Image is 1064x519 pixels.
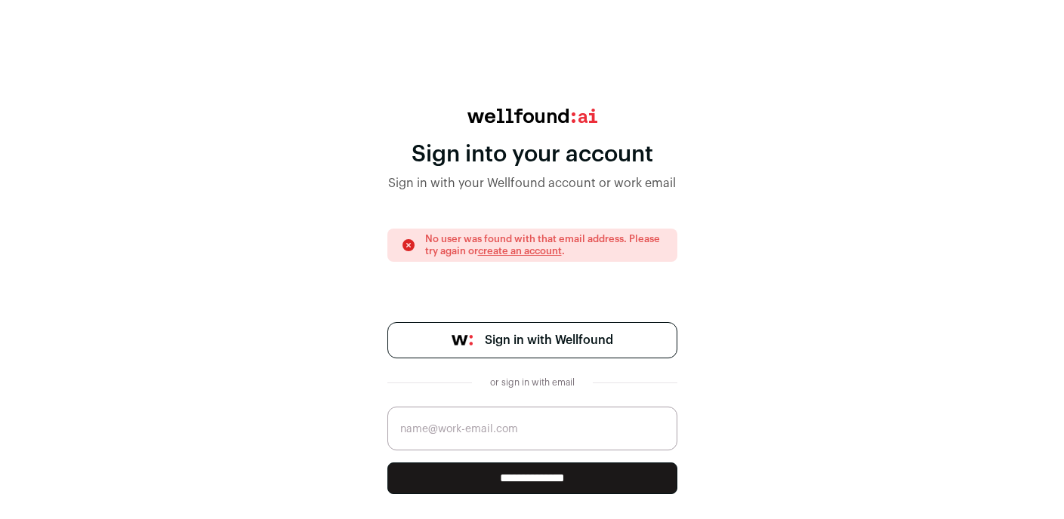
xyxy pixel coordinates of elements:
img: wellfound:ai [467,109,597,123]
div: Sign in with your Wellfound account or work email [387,174,677,192]
a: Sign in with Wellfound [387,322,677,358]
a: create an account [478,246,562,256]
span: Sign in with Wellfound [485,331,613,349]
div: or sign in with email [484,376,581,388]
input: name@work-email.com [387,407,677,450]
div: Sign into your account [387,141,677,168]
img: wellfound-symbol-flush-black-fb3c872781a75f747ccb3a119075da62bfe97bd399995f84a933054e44a575c4.png [452,335,473,345]
p: No user was found with that email address. Please try again or . [425,233,664,257]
